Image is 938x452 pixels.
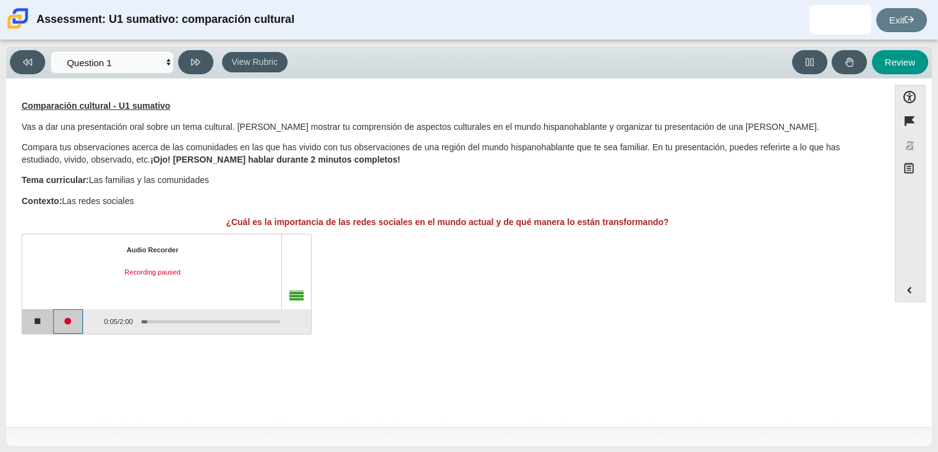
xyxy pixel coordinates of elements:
[22,174,89,185] strong: Tema curricular:
[830,10,850,30] img: jayren.pedrazamont.Hj75Q3
[222,52,288,73] button: View Rubric
[876,8,927,32] a: Exit
[117,317,119,326] span: /
[22,309,53,334] button: Stop recording
[36,5,294,35] div: Assessment: U1 sumativo: comparación cultural
[895,109,926,133] button: Flag item
[226,216,668,228] b: ¿Cuál es la importancia de las redes sociales en el mundo actual y de qué manera lo están transfo...
[895,134,926,158] button: Toggle response masking
[104,317,117,326] span: 0:05
[22,195,62,207] strong: Contexto:
[5,23,31,33] a: Carmen School of Science & Technology
[832,50,867,74] button: Raise Your Hand
[142,320,280,323] div: Progress
[22,195,873,208] p: Las redes sociales
[150,154,400,165] b: ¡Ojo! [PERSON_NAME] hablar durante 2 minutos completos!
[22,174,873,187] p: Las familias y las comunidades
[5,6,31,32] img: Carmen School of Science & Technology
[119,317,133,326] span: 2:00
[22,121,873,134] p: Vas a dar una presentación oral sobre un tema cultural. [PERSON_NAME] mostrar tu comprensión de a...
[895,158,926,183] button: Notepad
[872,50,928,74] button: Review
[895,85,926,109] button: Open Accessibility Menu
[33,268,271,278] div: Recording paused
[22,142,873,166] p: Compara tus observaciones acerca de las comunidades en las que has vivido con tus observaciones d...
[127,245,179,255] div: Audio Recorder
[22,100,170,111] u: Comparación cultural - U1 sumativo
[12,85,882,423] div: Assessment items
[895,278,925,302] button: Expand menu. Displays the button labels.
[53,309,84,334] button: Continue recording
